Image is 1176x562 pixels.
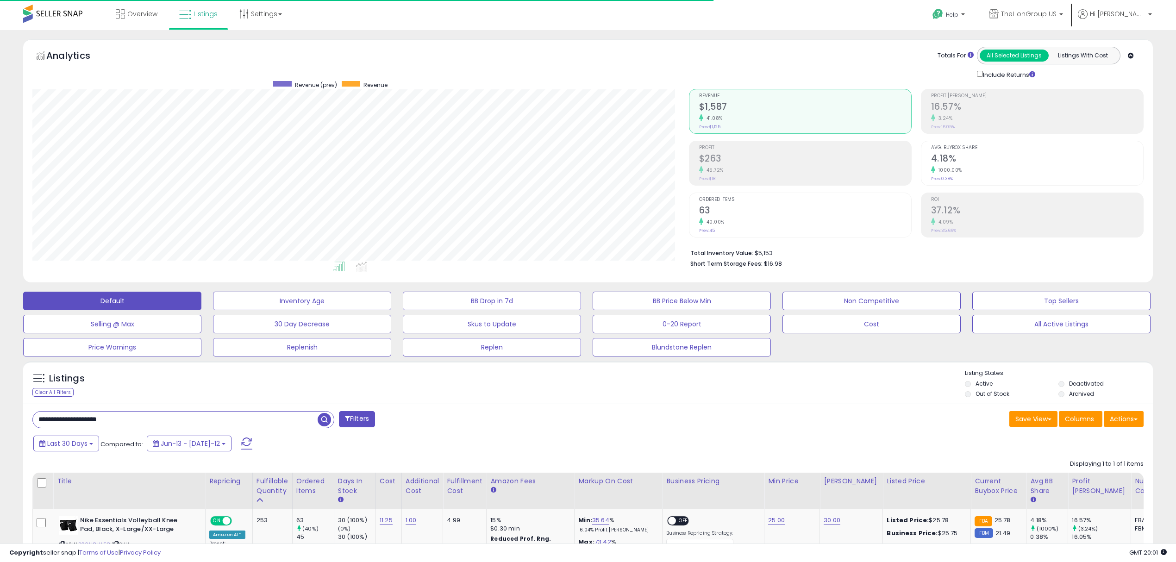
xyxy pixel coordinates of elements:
[406,516,417,525] a: 1.00
[256,476,288,496] div: Fulfillable Quantity
[296,476,330,496] div: Ordered Items
[699,228,715,233] small: Prev: 45
[1030,476,1064,496] div: Avg BB Share
[211,517,223,525] span: ON
[1078,525,1098,532] small: (3.24%)
[9,549,161,557] div: seller snap | |
[782,292,961,310] button: Non Competitive
[593,315,771,333] button: 0-20 Report
[578,516,592,525] b: Min:
[699,197,911,202] span: Ordered Items
[690,247,1137,258] li: $5,153
[120,548,161,557] a: Privacy Policy
[1037,525,1059,532] small: (1000%)
[699,205,911,218] h2: 63
[703,115,723,122] small: 41.08%
[946,11,958,19] span: Help
[887,529,938,537] b: Business Price:
[231,517,245,525] span: OFF
[975,528,993,538] small: FBM
[100,440,143,449] span: Compared to:
[23,338,201,356] button: Price Warnings
[931,94,1143,99] span: Profit [PERSON_NAME]
[972,292,1151,310] button: Top Sellers
[699,153,911,166] h2: $263
[213,338,391,356] button: Replenish
[9,548,43,557] strong: Copyright
[1104,411,1144,427] button: Actions
[194,9,218,19] span: Listings
[32,388,74,397] div: Clear All Filters
[1030,496,1036,504] small: Avg BB Share.
[296,533,334,541] div: 45
[1059,411,1102,427] button: Columns
[1090,9,1145,19] span: Hi [PERSON_NAME]
[703,219,725,225] small: 40.00%
[975,516,992,526] small: FBA
[57,476,201,486] div: Title
[592,516,609,525] a: 35.64
[161,439,220,448] span: Jun-13 - [DATE]-12
[1048,50,1117,62] button: Listings With Cost
[935,115,953,122] small: 3.24%
[980,50,1049,62] button: All Selected Listings
[666,530,733,537] label: Business Repricing Strategy:
[699,176,717,181] small: Prev: $181
[1135,525,1165,533] div: FBM: 5
[23,315,201,333] button: Selling @ Max
[699,145,911,150] span: Profit
[578,516,655,533] div: %
[699,124,720,130] small: Prev: $1,125
[925,1,974,30] a: Help
[1070,460,1144,468] div: Displaying 1 to 1 of 1 items
[931,228,956,233] small: Prev: 35.66%
[338,516,375,525] div: 30 (100%)
[931,124,955,130] small: Prev: 16.05%
[1135,476,1169,496] div: Num of Comp.
[490,525,567,533] div: $0.30 min
[1072,516,1131,525] div: 16.57%
[578,476,658,486] div: Markup on Cost
[1069,380,1104,387] label: Deactivated
[768,516,785,525] a: 25.00
[1030,533,1068,541] div: 0.38%
[666,476,760,486] div: Business Pricing
[824,476,879,486] div: [PERSON_NAME]
[127,9,157,19] span: Overview
[676,517,691,525] span: OFF
[406,476,439,496] div: Additional Cost
[575,473,663,509] th: The percentage added to the cost of goods (COGS) that forms the calculator for Min & Max prices.
[23,292,201,310] button: Default
[339,411,375,427] button: Filters
[47,439,88,448] span: Last 30 Days
[1069,390,1094,398] label: Archived
[209,531,245,539] div: Amazon AI *
[782,315,961,333] button: Cost
[338,533,375,541] div: 30 (100%)
[935,219,953,225] small: 4.09%
[995,516,1011,525] span: 25.78
[593,292,771,310] button: BB Price Below Min
[764,259,782,268] span: $16.98
[887,476,967,486] div: Listed Price
[976,380,993,387] label: Active
[33,436,99,451] button: Last 30 Days
[80,516,193,536] b: Nike Essentials Volleyball Knee Pad, Black, X-Large/XX-Large
[887,516,929,525] b: Listed Price:
[338,476,372,496] div: Days In Stock
[1065,414,1094,424] span: Columns
[213,292,391,310] button: Inventory Age
[972,315,1151,333] button: All Active Listings
[975,476,1022,496] div: Current Buybox Price
[403,292,581,310] button: BB Drop in 7d
[380,516,393,525] a: 11.25
[935,167,962,174] small: 1000.00%
[295,81,337,89] span: Revenue (prev)
[938,51,974,60] div: Totals For
[363,81,388,89] span: Revenue
[49,372,85,385] h5: Listings
[380,476,398,486] div: Cost
[699,101,911,114] h2: $1,587
[447,476,482,496] div: Fulfillment Cost
[995,529,1011,537] span: 21.49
